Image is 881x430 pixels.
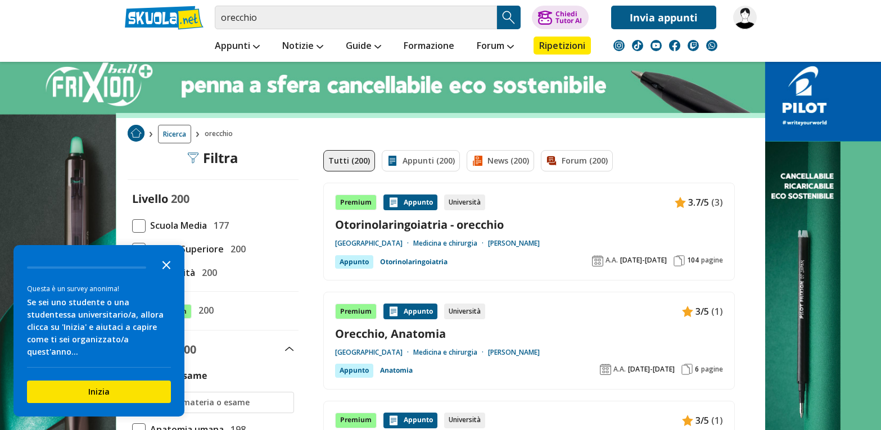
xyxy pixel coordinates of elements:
[695,304,709,319] span: 3/5
[675,197,686,208] img: Appunti contenuto
[388,415,399,426] img: Appunti contenuto
[383,194,437,210] div: Appunto
[467,150,534,171] a: News (200)
[335,348,413,357] a: [GEOGRAPHIC_DATA]
[197,265,217,280] span: 200
[613,40,625,51] img: instagram
[335,326,723,341] a: Orecchio, Anatomia
[541,150,613,171] a: Forum (200)
[620,256,667,265] span: [DATE]-[DATE]
[546,155,557,166] img: Forum filtro contenuto
[383,304,437,319] div: Appunto
[388,306,399,317] img: Appunti contenuto
[146,218,207,233] span: Scuola Media
[335,413,377,428] div: Premium
[335,194,377,210] div: Premium
[205,125,237,143] span: orecchio
[488,348,540,357] a: [PERSON_NAME]
[674,255,685,266] img: Pagine
[711,413,723,428] span: (1)
[335,364,373,377] div: Appunto
[13,245,184,417] div: Survey
[701,256,723,265] span: pagine
[380,255,448,269] a: Otorinolaringoiatria
[158,125,191,143] a: Ricerca
[632,40,643,51] img: tiktok
[128,125,144,142] img: Home
[27,283,171,294] div: Questa è un survey anonima!
[688,40,699,51] img: twitch
[711,195,723,210] span: (3)
[335,255,373,269] div: Appunto
[688,195,709,210] span: 3.7/5
[500,9,517,26] img: Cerca appunti, riassunti o versioni
[682,415,693,426] img: Appunti contenuto
[187,150,238,166] div: Filtra
[687,256,699,265] span: 104
[532,6,589,29] button: ChiediTutor AI
[592,255,603,266] img: Anno accademico
[711,304,723,319] span: (1)
[323,150,375,171] a: Tutti (200)
[733,6,757,29] img: Reginaceleste
[178,342,196,357] span: 200
[343,37,384,57] a: Guide
[27,381,171,403] button: Inizia
[695,365,699,374] span: 6
[555,11,582,24] div: Chiedi Tutor AI
[695,413,709,428] span: 3/5
[279,37,326,57] a: Notizie
[155,253,178,275] button: Close the survey
[388,197,399,208] img: Appunti contenuto
[613,365,626,374] span: A.A.
[187,152,198,164] img: Filtra filtri mobile
[128,125,144,143] a: Home
[146,242,224,256] span: Scuola Superiore
[600,364,611,375] img: Anno accademico
[606,256,618,265] span: A.A.
[444,304,485,319] div: Università
[215,6,497,29] input: Cerca appunti, riassunti o versioni
[383,413,437,428] div: Appunto
[285,347,294,351] img: Apri e chiudi sezione
[497,6,521,29] button: Search Button
[171,191,189,206] span: 200
[413,348,488,357] a: Medicina e chirurgia
[474,37,517,57] a: Forum
[132,191,168,206] label: Livello
[152,397,288,408] input: Ricerca materia o esame
[382,150,460,171] a: Appunti (200)
[401,37,457,57] a: Formazione
[226,242,246,256] span: 200
[701,365,723,374] span: pagine
[335,304,377,319] div: Premium
[488,239,540,248] a: [PERSON_NAME]
[706,40,717,51] img: WhatsApp
[212,37,263,57] a: Appunti
[413,239,488,248] a: Medicina e chirurgia
[194,303,214,318] span: 200
[628,365,675,374] span: [DATE]-[DATE]
[611,6,716,29] a: Invia appunti
[682,306,693,317] img: Appunti contenuto
[681,364,693,375] img: Pagine
[209,218,229,233] span: 177
[387,155,398,166] img: Appunti filtro contenuto
[534,37,591,55] a: Ripetizioni
[27,296,171,358] div: Se sei uno studente o una studentessa universitario/a, allora clicca su 'Inizia' e aiutaci a capi...
[444,413,485,428] div: Università
[335,239,413,248] a: [GEOGRAPHIC_DATA]
[650,40,662,51] img: youtube
[335,217,723,232] a: Otorinolaringoiatria - orecchio
[669,40,680,51] img: facebook
[472,155,483,166] img: News filtro contenuto
[444,194,485,210] div: Università
[380,364,413,377] a: Anatomia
